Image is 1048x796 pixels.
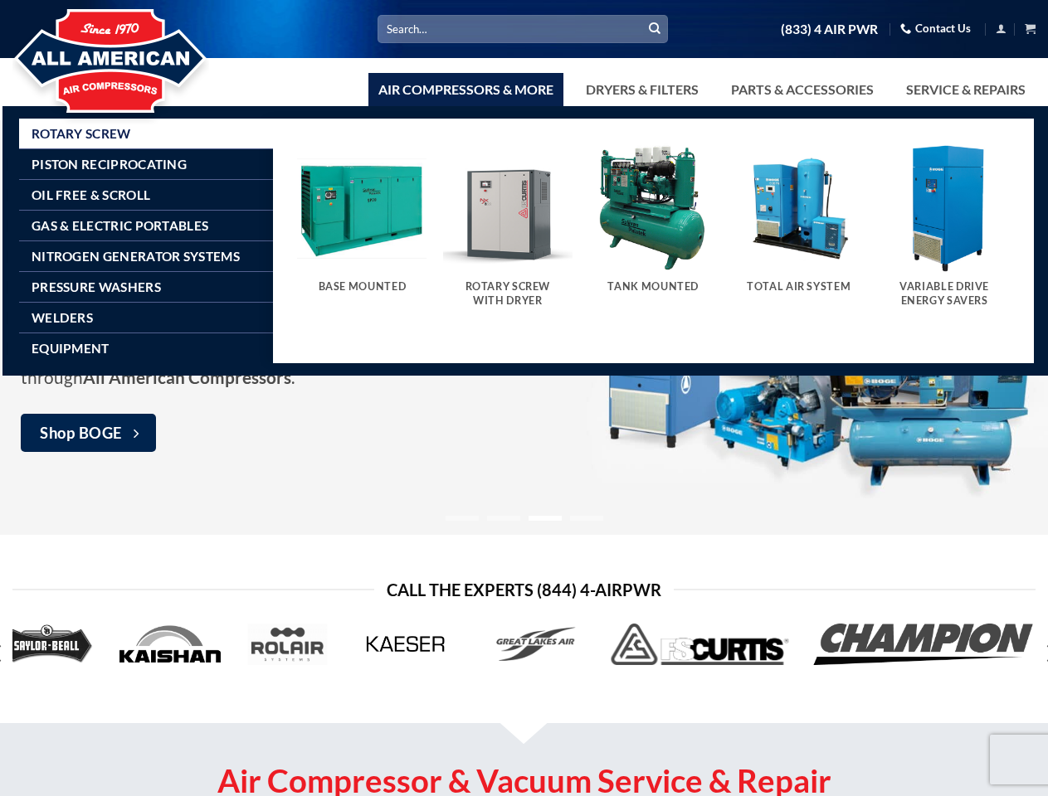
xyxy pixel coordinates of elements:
span: Piston Reciprocating [32,158,187,171]
a: Visit product category Tank Mounted [588,143,718,310]
h5: Total Air System [743,280,855,294]
span: Gas & Electric Portables [32,219,208,232]
button: Submit [642,17,667,41]
h5: Tank Mounted [597,280,709,294]
a: Parts & Accessories [721,73,884,106]
li: Page dot 2 [487,516,520,521]
span: Rotary Screw [32,127,131,140]
img: Rotary Screw With Dryer [443,143,573,273]
span: Oil Free & Scroll [32,188,150,201]
img: Variable Drive Energy Savers [880,143,1009,273]
img: Tank Mounted [588,143,718,273]
li: Page dot 1 [446,516,479,521]
strong: All American Compressors [83,366,291,387]
img: Total Air System [734,143,864,273]
a: View cart [1025,18,1036,39]
li: Page dot 4 [570,516,603,521]
span: Equipment [32,342,110,355]
img: Base Mounted [297,143,427,273]
a: Contact Us [900,16,971,41]
a: Visit product category Base Mounted [297,143,427,310]
li: Page dot 3 [529,516,562,521]
span: Welders [32,311,93,324]
span: Nitrogen Generator Systems [32,250,240,263]
h5: Rotary Screw With Dryer [451,280,564,308]
a: Login [996,18,1007,39]
a: Service & Repairs [896,73,1036,106]
a: Air Compressors & More [368,73,563,106]
input: Search… [378,15,668,42]
a: Dryers & Filters [576,73,709,106]
a: Shop BOGE [21,414,156,452]
a: Visit product category Variable Drive Energy Savers [880,143,1009,324]
span: Pressure Washers [32,280,161,294]
span: Call the Experts (844) 4-AirPwr [387,576,661,603]
a: Visit product category Total Air System [734,143,864,310]
h5: Base Mounted [305,280,418,294]
a: (833) 4 AIR PWR [781,15,878,44]
h5: Variable Drive Energy Savers [888,280,1001,308]
img: BOGE Air Compressors [587,148,1048,507]
span: Shop BOGE [40,421,123,445]
a: Visit product category Rotary Screw With Dryer [443,143,573,324]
